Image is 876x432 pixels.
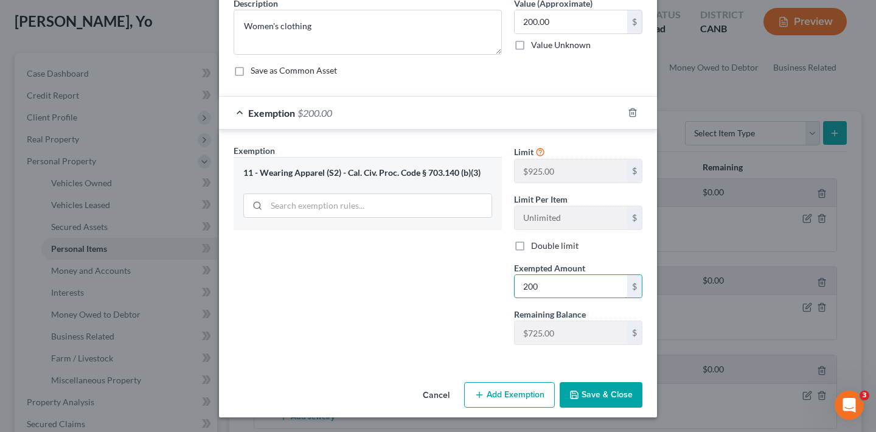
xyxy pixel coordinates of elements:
input: 0.00 [515,275,627,298]
button: Add Exemption [464,382,555,408]
label: Save as Common Asset [251,64,337,77]
div: $ [627,275,642,298]
div: $ [627,321,642,344]
div: $ [627,206,642,229]
button: Cancel [413,383,459,408]
input: Search exemption rules... [266,194,492,217]
span: 3 [860,391,869,400]
label: Limit Per Item [514,193,568,206]
input: -- [515,159,627,183]
input: 0.00 [515,10,627,33]
label: Remaining Balance [514,308,586,321]
label: Double limit [531,240,579,252]
input: -- [515,206,627,229]
span: Exemption [234,145,275,156]
iframe: Intercom live chat [835,391,864,420]
span: Limit [514,147,534,157]
span: $200.00 [297,107,332,119]
span: Exempted Amount [514,263,585,273]
label: Value Unknown [531,39,591,51]
span: Exemption [248,107,295,119]
div: $ [627,159,642,183]
div: $ [627,10,642,33]
input: -- [515,321,627,344]
div: 11 - Wearing Apparel (S2) - Cal. Civ. Proc. Code § 703.140 (b)(3) [243,167,492,179]
button: Save & Close [560,382,642,408]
